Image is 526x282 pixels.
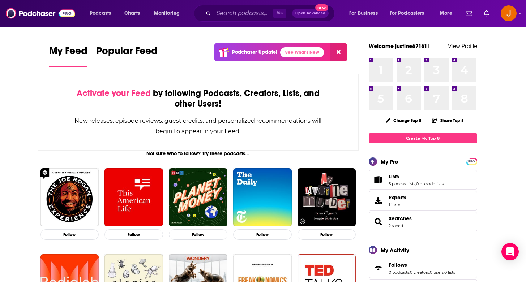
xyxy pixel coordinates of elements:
button: open menu [149,8,189,19]
span: For Podcasters [390,8,424,18]
a: See What's New [280,47,324,57]
a: View Profile [448,43,477,49]
div: Search podcasts, credits, & more... [201,5,342,22]
span: Exports [389,194,406,201]
a: 0 podcasts [389,270,409,275]
button: Show profile menu [501,5,517,21]
button: open menu [385,8,435,19]
span: More [440,8,452,18]
a: Create My Top 8 [369,133,477,143]
a: Searches [371,217,386,227]
span: Follows [389,262,407,268]
span: Monitoring [154,8,180,18]
a: 0 episode lists [416,181,444,186]
button: Follow [233,229,292,240]
button: Follow [104,229,163,240]
span: Lists [369,170,477,190]
div: Open Intercom Messenger [501,243,519,260]
button: open menu [344,8,387,19]
button: Follow [40,229,99,240]
a: Follows [389,262,455,268]
a: Welcome justine87181! [369,43,429,49]
span: , [415,181,416,186]
span: New [315,4,328,11]
a: Show notifications dropdown [463,7,475,19]
span: Popular Feed [96,45,158,61]
span: Charts [124,8,140,18]
img: Planet Money [169,168,227,227]
img: The Joe Rogan Experience [40,168,99,227]
a: 0 creators [410,270,429,275]
button: Change Top 8 [381,116,426,125]
span: For Business [349,8,378,18]
img: User Profile [501,5,517,21]
div: Not sure who to follow? Try these podcasts... [38,151,359,157]
a: Popular Feed [96,45,158,67]
span: Logged in as justine87181 [501,5,517,21]
span: , [429,270,430,275]
span: Exports [371,196,386,206]
div: New releases, episode reviews, guest credits, and personalized recommendations will begin to appe... [74,116,322,136]
span: My Feed [49,45,87,61]
button: Share Top 8 [432,113,464,127]
img: This American Life [104,168,163,227]
div: My Pro [381,158,398,165]
a: Charts [120,8,144,19]
span: , [409,270,410,275]
a: 5 podcast lists [389,181,415,186]
button: open menu [85,8,120,19]
span: Open Advanced [295,12,325,15]
div: My Activity [381,247,409,253]
a: Lists [371,175,386,185]
img: Podchaser - Follow, Share and Rate Podcasts [6,6,75,20]
span: ⌘ K [273,9,286,18]
span: Activate your Feed [77,88,151,99]
a: 2 saved [389,223,403,228]
span: , [444,270,444,275]
img: The Daily [233,168,292,227]
a: 0 lists [444,270,455,275]
button: Follow [169,229,227,240]
p: Podchaser Update! [232,49,277,55]
a: Lists [389,173,444,180]
button: Follow [298,229,356,240]
div: by following Podcasts, Creators, Lists, and other Users! [74,88,322,109]
a: PRO [467,159,476,164]
a: Show notifications dropdown [481,7,492,19]
a: My Feed [49,45,87,67]
input: Search podcasts, credits, & more... [214,8,273,19]
a: Exports [369,191,477,211]
button: open menu [435,8,461,19]
img: My Favorite Murder with Karen Kilgariff and Georgia Hardstark [298,168,356,227]
span: Searches [369,212,477,231]
a: Searches [389,215,412,222]
a: 0 users [430,270,444,275]
a: Follows [371,263,386,273]
span: Podcasts [90,8,111,18]
span: Lists [389,173,399,180]
span: 1 item [389,202,406,207]
span: Follows [369,259,477,278]
button: Open AdvancedNew [292,9,329,18]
